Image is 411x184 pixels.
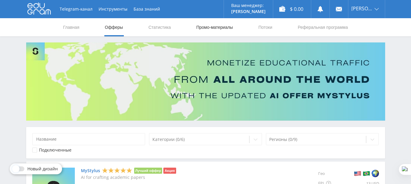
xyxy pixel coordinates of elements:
li: Акция [163,168,176,174]
a: Промо-материалы [196,18,233,36]
a: MyStylus [81,168,100,173]
input: Название [32,133,145,145]
span: [PERSON_NAME] [351,6,373,11]
a: Статистика [148,18,172,36]
div: Гео [318,168,341,179]
p: [PERSON_NAME] [231,9,266,14]
p: AI for crafting academic papers [81,175,176,180]
a: Потоки [258,18,273,36]
a: Офферы [104,18,124,36]
div: 5 Stars [102,167,132,174]
img: Banner [26,42,385,121]
a: Реферальная программа [297,18,349,36]
p: Ваш менеджер: [231,3,266,8]
span: Новый дизайн [27,166,58,171]
div: Подключенные [39,148,71,152]
li: Лучший оффер [134,168,162,174]
a: Главная [63,18,80,36]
